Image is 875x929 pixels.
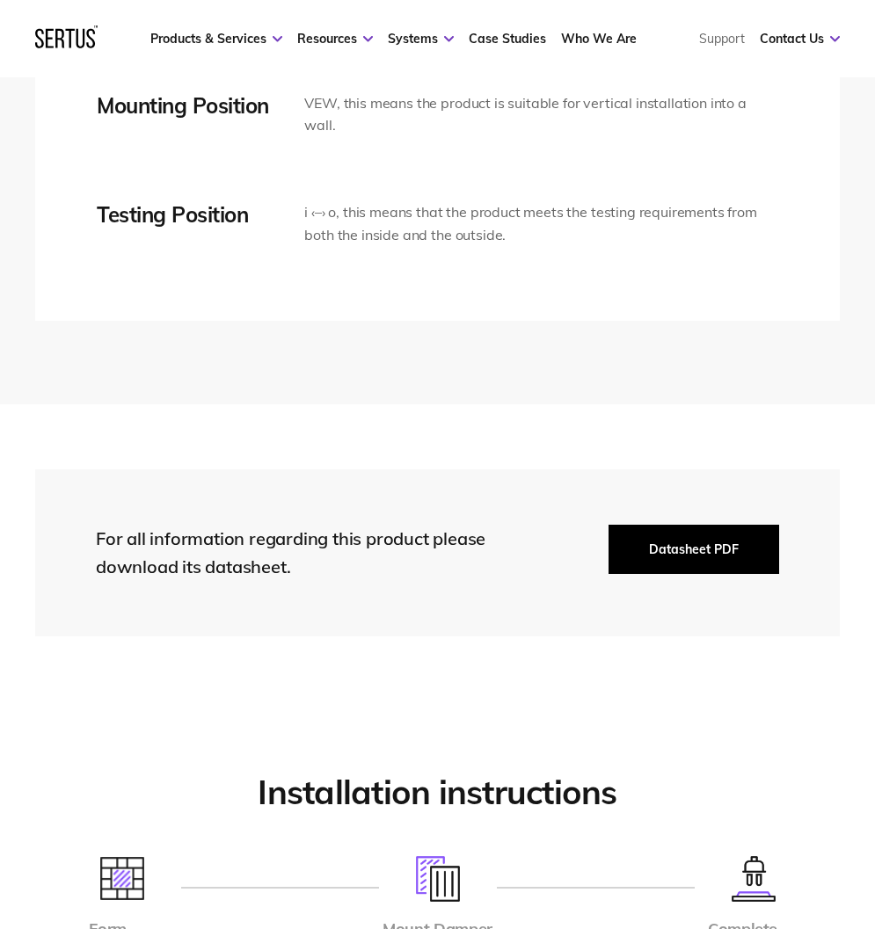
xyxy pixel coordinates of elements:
div: For all information regarding this product please download its datasheet. [96,525,518,581]
a: Contact Us [760,31,840,47]
a: Products & Services [150,31,282,47]
div: Mounting Position [97,92,278,119]
a: Case Studies [469,31,546,47]
h2: Installation instructions [35,772,840,814]
iframe: Chat Widget [558,725,875,929]
p: VEW, this means the product is suitable for vertical installation into a wall. [304,92,778,137]
a: Resources [297,31,373,47]
a: Support [699,31,745,47]
button: Datasheet PDF [609,525,779,574]
a: Systems [388,31,454,47]
div: Testing Position [97,201,278,228]
p: i ‹–› o, this means that the product meets the testing requirements from both the inside and the ... [304,201,778,246]
a: Who We Are [561,31,637,47]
